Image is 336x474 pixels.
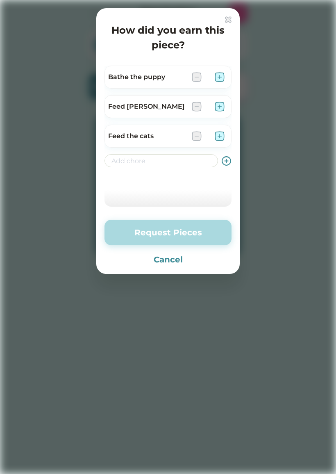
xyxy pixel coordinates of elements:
img: interface-remove-square--subtract-grey-buttons-remove-add-button-square-delete.svg [192,72,202,82]
button: Request Pieces [104,220,232,245]
img: interface-add-square--square-remove-cross-buttons-add-plus-button.svg [215,131,225,141]
img: interface-add-square--square-remove-cross-buttons-add-plus-button.svg [215,72,225,82]
div: Bathe the puppy [108,72,185,82]
img: interface-remove-square--subtract-grey-buttons-remove-add-button-square-delete.svg [192,131,202,141]
div: Feed the cats [108,131,185,141]
img: interface-delete-2--remove-bold-add-button-buttons-delete.svg [225,16,232,23]
input: Add chore [104,154,218,167]
button: Cancel [104,253,232,266]
h4: How did you earn this piece? [104,23,232,52]
div: Feed [PERSON_NAME] [108,102,185,112]
img: interface-add-square--square-remove-cross-buttons-add-plus-button.svg [215,102,225,112]
img: interface-remove-square--subtract-grey-buttons-remove-add-button-square-delete.svg [192,102,202,112]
